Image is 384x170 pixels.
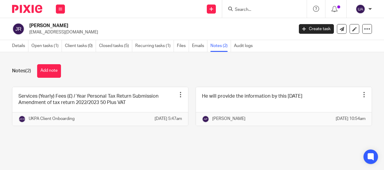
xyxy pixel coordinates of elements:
[65,40,96,52] a: Client tasks (0)
[37,64,61,78] button: Add note
[29,29,290,35] p: [EMAIL_ADDRESS][DOMAIN_NAME]
[177,40,189,52] a: Files
[29,116,75,122] p: UKPA Client Onboarding
[234,7,289,13] input: Search
[212,116,245,122] p: [PERSON_NAME]
[336,116,366,122] p: [DATE] 10:54am
[12,5,42,13] img: Pixie
[192,40,207,52] a: Emails
[25,68,31,73] span: (2)
[135,40,174,52] a: Recurring tasks (1)
[31,40,62,52] a: Open tasks (1)
[12,23,25,35] img: svg%3E
[155,116,182,122] p: [DATE] 5:47am
[234,40,256,52] a: Audit logs
[202,115,209,123] img: svg%3E
[29,23,238,29] h2: [PERSON_NAME]
[210,40,231,52] a: Notes (2)
[99,40,132,52] a: Closed tasks (5)
[299,24,334,34] a: Create task
[12,40,28,52] a: Details
[18,115,26,123] img: svg%3E
[356,4,365,14] img: svg%3E
[12,68,31,74] h1: Notes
